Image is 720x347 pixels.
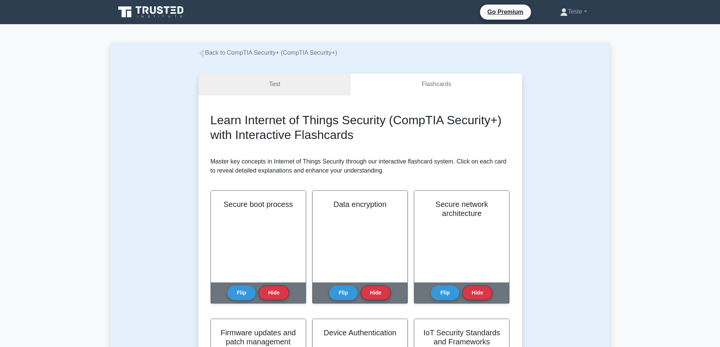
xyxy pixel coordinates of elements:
button: Hide [361,285,391,300]
button: Hide [259,285,289,300]
h2: Device Authentication [322,328,398,337]
a: Teste [542,4,605,19]
button: Flip [228,285,256,300]
h2: Learn Internet of Things Security (CompTIA Security+) with Interactive Flashcards [211,113,510,142]
button: Hide [462,285,492,300]
a: Back to CompTIA Security+ (CompTIA Security+) [198,49,337,56]
h2: Secure network architecture [423,200,500,218]
h2: IoT Security Standards and Frameworks [423,328,500,346]
h2: Data encryption [322,200,398,209]
button: Flip [329,285,358,300]
a: Go Premium [483,7,528,17]
h2: Firmware updates and patch management [220,328,297,346]
button: Flip [431,285,459,300]
p: Master key concepts in Internet of Things Security through our interactive flashcard system. Clic... [211,157,510,175]
a: Test [198,74,351,95]
a: Flashcards [351,74,522,95]
h2: Secure boot process [220,200,297,209]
